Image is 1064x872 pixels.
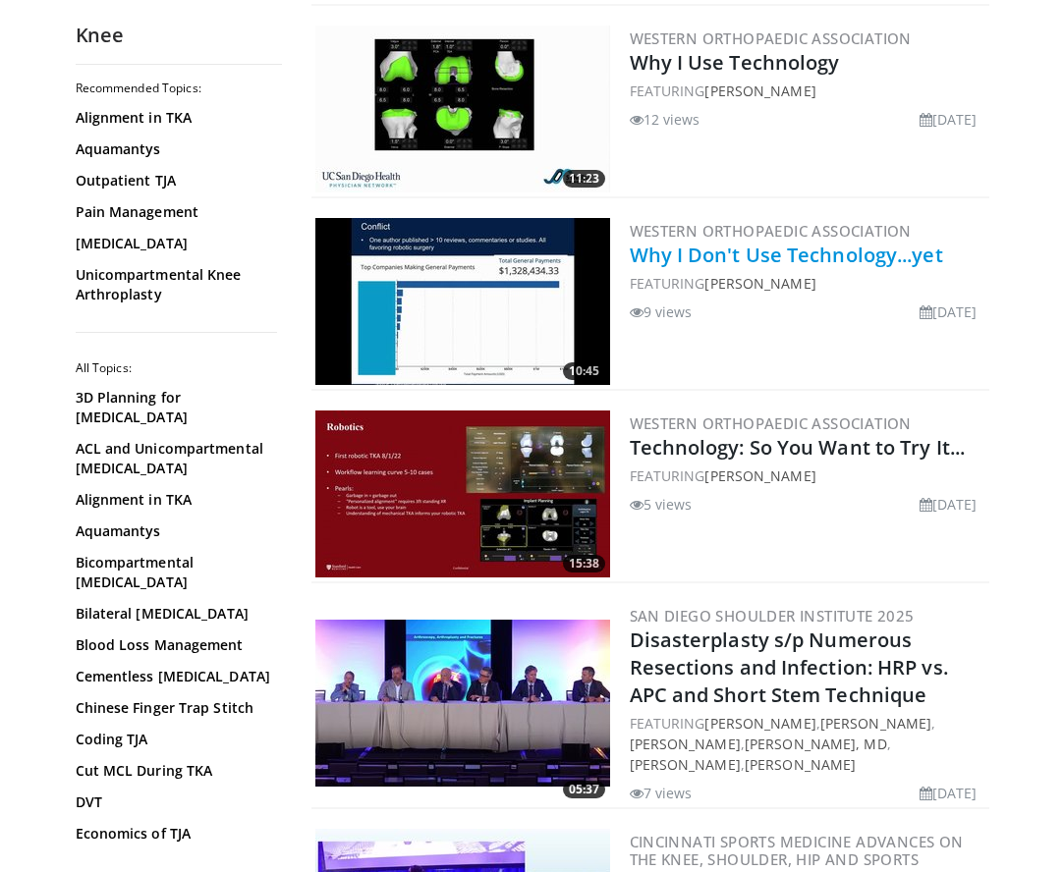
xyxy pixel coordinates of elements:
li: [DATE] [920,109,978,130]
a: Technology: So You Want to Try It... [630,434,966,461]
a: Cementless [MEDICAL_DATA] [76,667,272,686]
a: [PERSON_NAME] [704,274,815,293]
img: 47883599-e86f-403c-afb7-66cad62cf562.300x170_q85_crop-smart_upscale.jpg [315,26,610,192]
a: Western Orthopaedic Association [630,413,912,433]
a: ACL and Unicompartmental [MEDICAL_DATA] [76,439,272,478]
a: San Diego Shoulder Institute 2025 [630,606,915,626]
a: Chinese Finger Trap Stitch [76,698,272,718]
li: [DATE] [920,783,978,803]
img: 90cc44be-c58a-48b3-b669-0990b446bf73.300x170_q85_crop-smart_upscale.jpg [315,218,610,385]
a: [PERSON_NAME] [630,735,741,753]
a: 05:37 [315,620,610,787]
li: 12 views [630,109,700,130]
a: Bilateral [MEDICAL_DATA] [76,604,272,624]
a: [PERSON_NAME] [704,714,815,733]
div: FEATURING [630,81,985,101]
span: 05:37 [563,781,605,798]
a: DVT [76,792,272,812]
a: Economics of TJA [76,824,272,844]
a: 11:23 [315,26,610,192]
a: Western Orthopaedic Association [630,221,912,241]
li: [DATE] [920,301,978,322]
a: Disasterplasty s/p Numerous Resections and Infection: HRP vs. APC and Short Stem Technique [630,627,948,708]
a: [PERSON_NAME] [820,714,931,733]
a: Unicompartmental Knee Arthroplasty [76,265,272,304]
div: FEATURING , , , , , [630,713,985,775]
img: 7b57f22c-5213-4bef-a05f-3dadd91a2327.300x170_q85_crop-smart_upscale.jpg [315,620,610,787]
li: [DATE] [920,494,978,515]
a: [PERSON_NAME] [704,466,815,485]
a: Alignment in TKA [76,108,272,128]
a: 10:45 [315,218,610,385]
a: Coding TJA [76,730,272,749]
a: Aquamantys [76,521,272,541]
a: [MEDICAL_DATA] [76,234,272,253]
div: FEATURING [630,273,985,294]
a: Why I Don't Use Technology...yet [630,242,943,268]
a: 3D Planning for [MEDICAL_DATA] [76,388,272,427]
h2: Recommended Topics: [76,81,277,96]
span: 10:45 [563,362,605,380]
a: Blood Loss Management [76,635,272,655]
a: [PERSON_NAME] [704,82,815,100]
a: Western Orthopaedic Association [630,28,912,48]
a: Pain Management [76,202,272,222]
h2: All Topics: [76,360,277,376]
span: 15:38 [563,555,605,572]
h2: Knee [76,23,282,48]
span: 11:23 [563,170,605,188]
a: [PERSON_NAME] [630,755,741,774]
a: Why I Use Technology [630,49,840,76]
li: 9 views [630,301,693,322]
a: Bicompartmental [MEDICAL_DATA] [76,553,272,592]
a: [PERSON_NAME] [745,755,856,774]
a: Alignment in TKA [76,490,272,510]
a: [PERSON_NAME], MD [745,735,887,753]
li: 7 views [630,783,693,803]
a: Outpatient TJA [76,171,272,191]
img: 89dd75dd-cf3f-4a22-8e08-15b423aadbbb.300x170_q85_crop-smart_upscale.jpg [315,410,610,577]
a: Aquamantys [76,139,272,159]
li: 5 views [630,494,693,515]
a: Cut MCL During TKA [76,761,272,781]
a: 15:38 [315,410,610,577]
div: FEATURING [630,465,985,486]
